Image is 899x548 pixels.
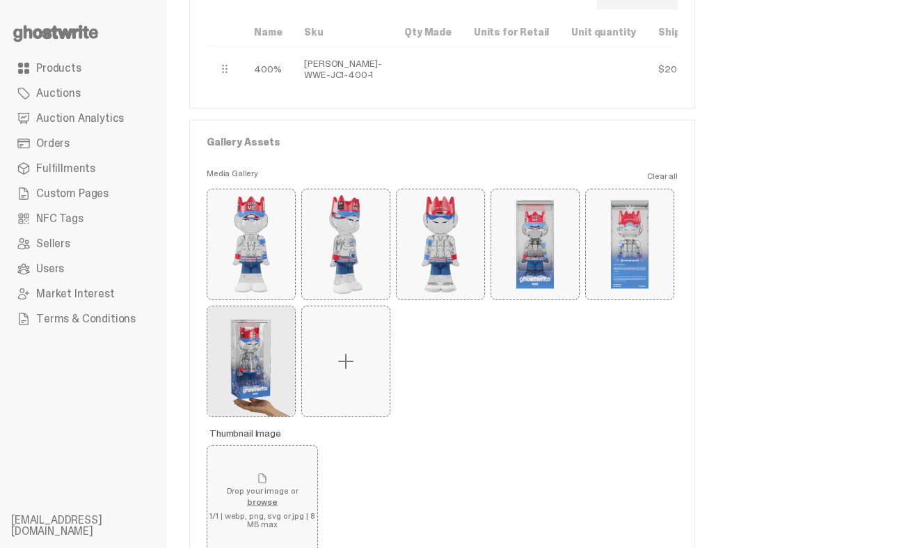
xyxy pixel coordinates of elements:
[36,238,70,249] span: Sellers
[36,113,124,124] span: Auction Analytics
[36,213,83,224] span: NFC Tags
[209,428,318,438] span: Thumbnail Image
[11,81,156,106] a: Auctions
[36,263,64,274] span: Users
[293,47,393,92] td: [PERSON_NAME]-WWE-JC1-400-1
[11,56,156,81] a: Products
[36,313,136,324] span: Terms & Conditions
[36,163,95,174] span: Fulfillments
[647,47,733,92] td: $20
[36,63,81,74] span: Products
[11,206,156,231] a: NFC Tags
[647,18,733,47] th: Shipping Fee
[243,47,293,92] td: 400%
[11,156,156,181] a: Fulfillments
[393,18,463,47] th: Qty Made
[11,106,156,131] a: Auction Analytics
[293,18,393,47] th: Sku
[11,281,156,306] a: Market Interest
[560,18,647,47] th: Unit quantity
[11,181,156,206] a: Custom Pages
[207,512,317,529] span: 1/1 | webp, png, svg or jpg | 8 MB max
[36,138,70,149] span: Orders
[207,168,258,179] span: Media Gallery
[36,188,109,199] span: Custom Pages
[11,231,156,256] a: Sellers
[11,131,156,156] a: Orders
[11,515,178,537] li: [EMAIL_ADDRESS][DOMAIN_NAME]
[227,473,299,506] span: Drop your image or
[647,168,678,185] button: Clear all
[463,18,560,47] th: Units for Retail
[207,137,678,155] p: Gallery Assets
[247,498,278,506] span: browse
[11,256,156,281] a: Users
[36,288,115,299] span: Market Interest
[36,88,81,99] span: Auctions
[243,18,293,47] th: Name
[11,306,156,331] a: Terms & Conditions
